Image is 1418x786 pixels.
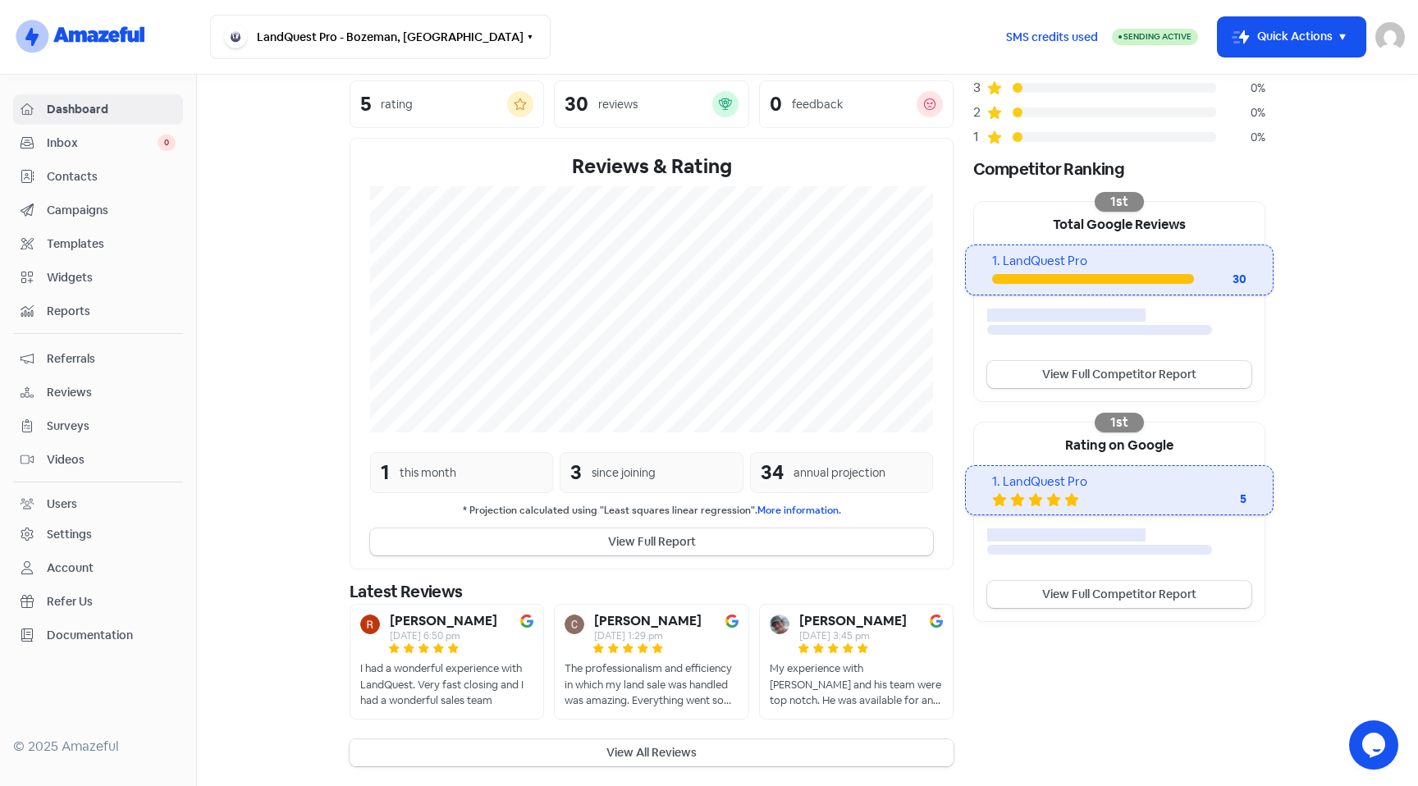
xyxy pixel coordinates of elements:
[973,127,986,147] div: 1
[594,615,702,628] b: [PERSON_NAME]
[360,94,371,114] div: 5
[350,739,954,766] button: View All Reviews
[47,135,158,152] span: Inbox
[13,128,183,158] a: Inbox 0
[47,496,77,513] div: Users
[792,96,843,113] div: feedback
[13,737,183,756] div: © 2025 Amazeful
[794,464,885,482] div: annual projection
[47,235,176,253] span: Templates
[13,344,183,374] a: Referrals
[158,135,176,151] span: 0
[47,168,176,185] span: Contacts
[770,615,789,634] img: Avatar
[987,581,1251,608] a: View Full Competitor Report
[47,560,94,577] div: Account
[565,660,738,709] div: The professionalism and efficiency in which my land sale was handled was amazing. Everything went...
[520,615,533,628] img: Image
[565,94,588,114] div: 30
[592,464,656,482] div: since joining
[974,423,1265,465] div: Rating on Google
[47,384,176,401] span: Reviews
[594,631,702,641] div: [DATE] 1:29 pm
[992,473,1246,491] div: 1. LandQuest Pro
[350,80,544,128] a: 5rating
[725,615,739,628] img: Image
[759,80,954,128] a: 0feedback
[13,296,183,327] a: Reports
[1123,31,1192,42] span: Sending Active
[598,96,638,113] div: reviews
[47,451,176,468] span: Videos
[1181,491,1246,508] div: 5
[987,361,1251,388] a: View Full Competitor Report
[47,593,176,610] span: Refer Us
[1194,271,1246,288] div: 30
[360,660,533,709] div: I had a wonderful experience with LandQuest. Very fast closing and I had a wonderful sales team
[1095,413,1144,432] div: 1st
[13,263,183,293] a: Widgets
[47,303,176,320] span: Reports
[1095,192,1144,212] div: 1st
[1216,129,1265,146] div: 0%
[350,579,954,604] div: Latest Reviews
[370,503,933,519] small: * Projection calculated using "Least squares linear regression".
[47,269,176,286] span: Widgets
[13,411,183,441] a: Surveys
[770,660,943,709] div: My experience with [PERSON_NAME] and his team were top notch. He was available for any questions ...
[570,458,582,487] div: 3
[1375,22,1405,52] img: User
[360,615,380,634] img: Avatar
[381,96,413,113] div: rating
[390,631,497,641] div: [DATE] 6:50 pm
[13,229,183,259] a: Templates
[1349,720,1402,770] iframe: chat widget
[992,252,1246,271] div: 1. LandQuest Pro
[47,418,176,435] span: Surveys
[47,350,176,368] span: Referrals
[973,78,986,98] div: 3
[13,489,183,519] a: Users
[47,526,92,543] div: Settings
[47,202,176,219] span: Campaigns
[13,620,183,651] a: Documentation
[13,587,183,617] a: Refer Us
[370,528,933,555] button: View Full Report
[47,101,176,118] span: Dashboard
[370,152,933,181] div: Reviews & Rating
[973,157,1265,181] div: Competitor Ranking
[13,553,183,583] a: Account
[761,458,784,487] div: 34
[13,377,183,408] a: Reviews
[1216,80,1265,97] div: 0%
[47,627,176,644] span: Documentation
[13,195,183,226] a: Campaigns
[1216,104,1265,121] div: 0%
[974,202,1265,244] div: Total Google Reviews
[770,94,782,114] div: 0
[973,103,986,122] div: 2
[13,519,183,550] a: Settings
[930,615,943,628] img: Image
[992,27,1112,44] a: SMS credits used
[13,94,183,125] a: Dashboard
[1218,17,1365,57] button: Quick Actions
[13,445,183,475] a: Videos
[554,80,748,128] a: 30reviews
[1006,29,1098,46] span: SMS credits used
[799,615,907,628] b: [PERSON_NAME]
[390,615,497,628] b: [PERSON_NAME]
[1112,27,1198,47] a: Sending Active
[565,615,584,634] img: Avatar
[210,15,551,59] button: LandQuest Pro - Bozeman, [GEOGRAPHIC_DATA]
[400,464,456,482] div: this month
[13,162,183,192] a: Contacts
[381,458,390,487] div: 1
[799,631,907,641] div: [DATE] 3:45 pm
[757,504,841,517] a: More information.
